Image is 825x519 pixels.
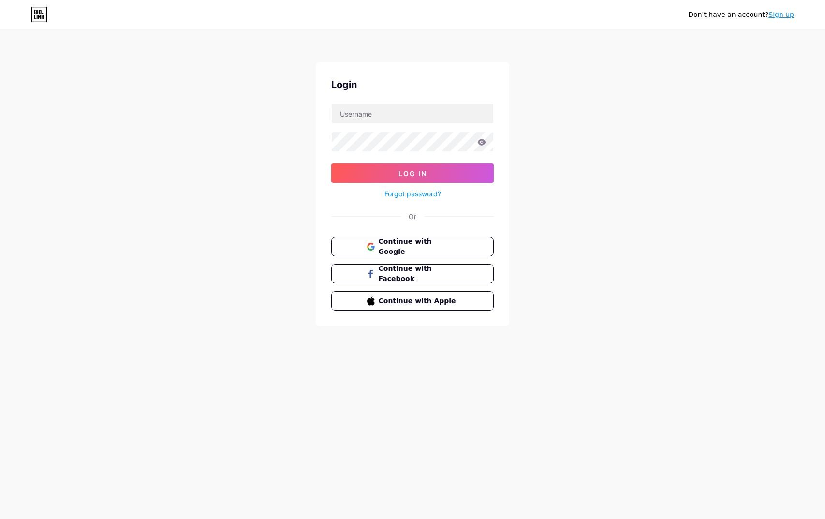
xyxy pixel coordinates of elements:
[331,264,494,283] button: Continue with Facebook
[768,11,794,18] a: Sign up
[379,264,458,284] span: Continue with Facebook
[379,296,458,306] span: Continue with Apple
[331,291,494,311] button: Continue with Apple
[379,237,458,257] span: Continue with Google
[688,10,794,20] div: Don't have an account?
[384,189,441,199] a: Forgot password?
[331,77,494,92] div: Login
[398,169,427,178] span: Log In
[332,104,493,123] input: Username
[409,211,416,222] div: Or
[331,163,494,183] button: Log In
[331,237,494,256] button: Continue with Google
